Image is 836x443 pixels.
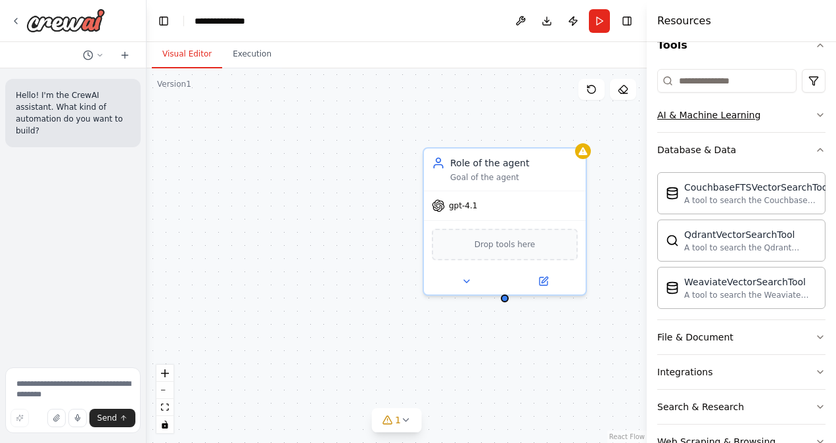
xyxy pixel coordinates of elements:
[156,399,174,416] button: fit view
[657,27,825,64] button: Tools
[684,228,817,241] div: QdrantVectorSearchTool
[89,409,135,427] button: Send
[666,234,679,247] img: Qdrantvectorsearchtool
[657,390,825,424] button: Search & Research
[684,275,817,289] div: WeaviateVectorSearchTool
[156,365,174,433] div: React Flow controls
[157,79,191,89] div: Version 1
[657,355,825,389] button: Integrations
[450,156,578,170] div: Role of the agent
[684,195,830,206] div: A tool to search the Couchbase database for relevant information on internal documents.
[114,47,135,63] button: Start a new chat
[16,89,130,137] p: Hello! I'm the CrewAI assistant. What kind of automation do you want to build?
[475,238,536,251] span: Drop tools here
[618,12,636,30] button: Hide right sidebar
[395,413,401,427] span: 1
[666,187,679,200] img: Couchbaseftsvectorsearchtool
[657,320,825,354] button: File & Document
[26,9,105,32] img: Logo
[657,13,711,29] h4: Resources
[156,382,174,399] button: zoom out
[371,408,422,432] button: 1
[449,200,477,211] span: gpt-4.1
[47,409,66,427] button: Upload files
[78,47,109,63] button: Switch to previous chat
[684,181,830,194] div: CouchbaseFTSVectorSearchTool
[657,167,825,319] div: Database & Data
[450,172,578,183] div: Goal of the agent
[222,41,282,68] button: Execution
[152,41,222,68] button: Visual Editor
[68,409,87,427] button: Click to speak your automation idea
[609,433,645,440] a: React Flow attribution
[195,14,258,28] nav: breadcrumb
[11,409,29,427] button: Improve this prompt
[657,133,825,167] button: Database & Data
[156,365,174,382] button: zoom in
[666,281,679,294] img: Weaviatevectorsearchtool
[657,143,736,156] div: Database & Data
[154,12,173,30] button: Hide left sidebar
[657,365,712,379] div: Integrations
[156,416,174,433] button: toggle interactivity
[684,290,817,300] div: A tool to search the Weaviate database for relevant information on internal documents.
[657,331,733,344] div: File & Document
[97,413,117,423] span: Send
[423,147,587,296] div: Role of the agentGoal of the agentgpt-4.1Drop tools here
[506,273,580,289] button: Open in side panel
[657,108,760,122] div: AI & Machine Learning
[657,98,825,132] button: AI & Machine Learning
[657,400,744,413] div: Search & Research
[684,243,817,253] div: A tool to search the Qdrant database for relevant information on internal documents.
